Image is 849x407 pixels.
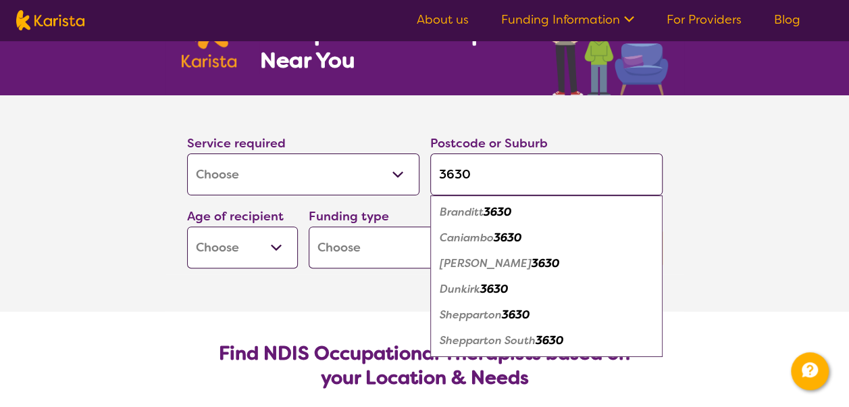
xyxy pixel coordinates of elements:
label: Age of recipient [187,208,284,224]
div: Colliver 3630 [437,251,656,277]
div: Caniambo 3630 [437,225,656,251]
div: Shepparton 3630 [437,302,656,328]
button: Channel Menu [791,352,829,390]
input: Type [430,153,663,195]
em: 3630 [532,256,559,270]
em: [PERSON_NAME] [440,256,532,270]
em: 3630 [536,333,563,348]
a: Blog [774,11,800,28]
img: Karista logo [16,10,84,30]
a: About us [417,11,469,28]
div: Dunkirk 3630 [437,277,656,302]
label: Postcode or Suburb [430,135,548,151]
label: Service required [187,135,286,151]
div: Shepparton South 3630 [437,328,656,354]
em: 3630 [502,308,530,322]
em: 3630 [494,231,521,245]
em: Shepparton South [440,333,536,348]
em: Dunkirk [440,282,480,296]
em: Shepparton [440,308,502,322]
h2: Find NDIS Occupational Therapists based on your Location & Needs [198,341,652,390]
em: Caniambo [440,231,494,245]
label: Funding type [309,208,389,224]
em: Branditt [440,205,484,219]
a: Funding Information [501,11,634,28]
em: 3630 [480,282,508,296]
div: Branditt 3630 [437,199,656,225]
em: 3630 [484,205,511,219]
a: For Providers [667,11,742,28]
